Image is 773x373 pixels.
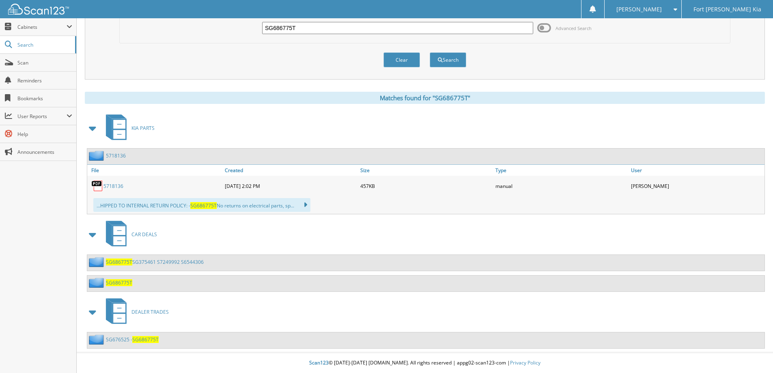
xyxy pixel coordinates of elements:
span: SG686775T [132,336,159,343]
span: [PERSON_NAME] [616,7,662,12]
img: folder2.png [89,278,106,288]
span: Scan123 [309,359,329,366]
span: Cabinets [17,24,67,30]
div: manual [493,178,629,194]
span: Search [17,41,71,48]
span: Bookmarks [17,95,72,102]
span: Reminders [17,77,72,84]
a: 5718136 [103,183,123,190]
img: folder2.png [89,151,106,161]
img: folder2.png [89,257,106,267]
span: Scan [17,59,72,66]
a: SG676525 -SG686775T [106,336,159,343]
a: SG686775T [106,279,132,286]
a: KIA PARTS [101,112,155,144]
span: SG686775T [106,259,132,265]
a: File [87,165,223,176]
img: folder2.png [89,334,106,345]
span: Fort [PERSON_NAME] Kia [693,7,761,12]
div: [DATE] 2:02 PM [223,178,358,194]
img: PDF.png [91,180,103,192]
span: Help [17,131,72,138]
div: [PERSON_NAME] [629,178,764,194]
span: User Reports [17,113,67,120]
a: SG686775TSG375461 S7249992 S6544306 [106,259,204,265]
a: 5718136 [106,152,126,159]
a: Type [493,165,629,176]
span: SG686775T [190,202,217,209]
a: User [629,165,764,176]
span: DEALER TRADES [131,308,169,315]
a: Created [223,165,358,176]
img: scan123-logo-white.svg [8,4,69,15]
div: 457KB [358,178,494,194]
span: CAR DEALS [131,231,157,238]
a: Size [358,165,494,176]
iframe: Chat Widget [732,334,773,373]
a: Privacy Policy [510,359,540,366]
span: Announcements [17,149,72,155]
div: © [DATE]-[DATE] [DOMAIN_NAME]. All rights reserved | appg02-scan123-com | [77,353,773,373]
a: DEALER TRADES [101,296,169,328]
div: Matches found for "SG686775T" [85,92,765,104]
span: KIA PARTS [131,125,155,132]
a: CAR DEALS [101,218,157,250]
span: Advanced Search [556,25,592,31]
button: Clear [383,52,420,67]
button: Search [430,52,466,67]
div: ...HIPPED TO INTERNAL RETURN POLICY: - No returns on electrical parts, sp... [93,198,310,212]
